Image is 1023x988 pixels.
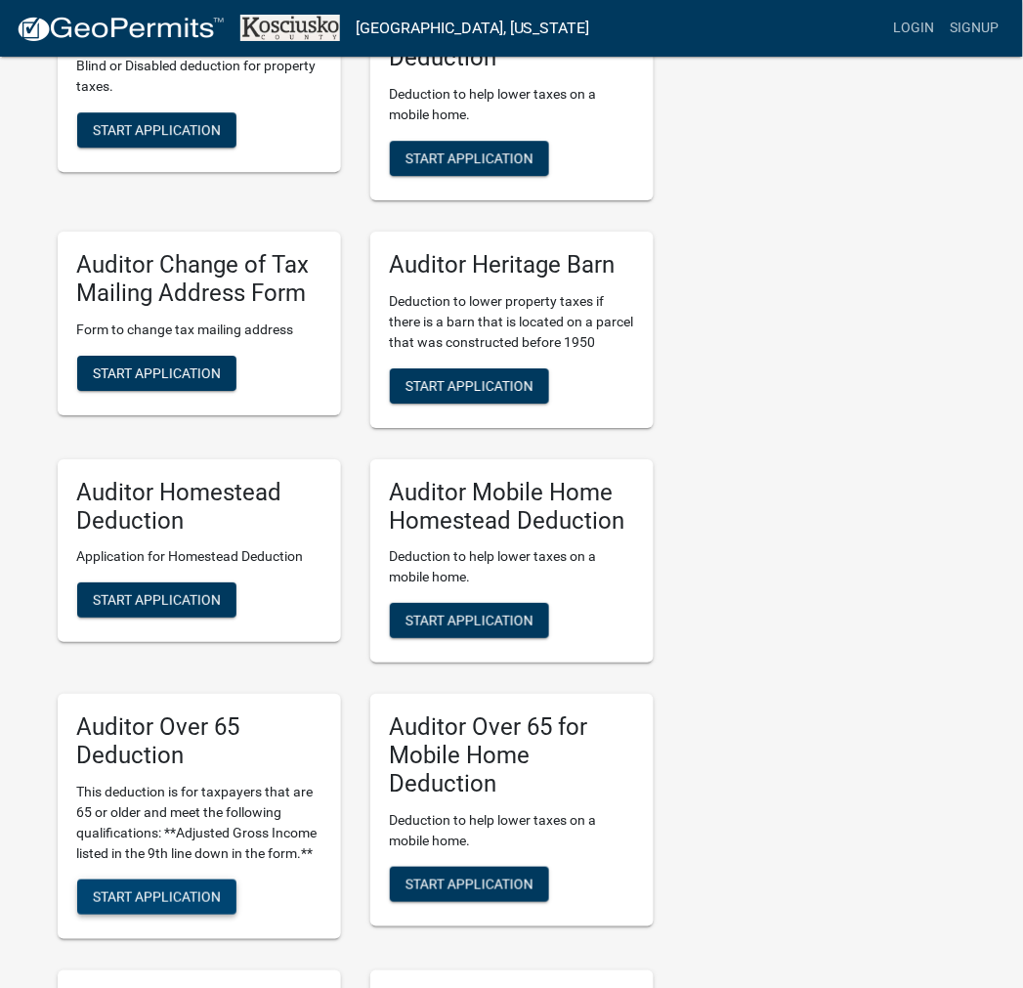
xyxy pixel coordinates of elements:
[390,867,549,902] button: Start Application
[390,84,634,125] p: Deduction to help lower taxes on a mobile home.
[77,546,321,567] p: Application for Homestead Deduction
[390,810,634,851] p: Deduction to help lower taxes on a mobile home.
[390,141,549,176] button: Start Application
[77,112,236,148] button: Start Application
[390,251,634,279] h5: Auditor Heritage Barn
[390,603,549,638] button: Start Application
[77,320,321,340] p: Form to change tax mailing address
[390,368,549,404] button: Start Application
[405,377,533,393] span: Start Application
[77,356,236,391] button: Start Application
[77,880,236,915] button: Start Application
[886,10,943,47] a: Login
[93,365,221,380] span: Start Application
[405,613,533,628] span: Start Application
[77,251,321,308] h5: Auditor Change of Tax Mailing Address Form
[390,713,634,797] h5: Auditor Over 65 for Mobile Home Deduction
[93,122,221,138] span: Start Application
[240,15,340,41] img: Kosciusko County, Indiana
[77,713,321,770] h5: Auditor Over 65 Deduction
[77,582,236,618] button: Start Application
[93,592,221,608] span: Start Application
[390,479,634,536] h5: Auditor Mobile Home Homestead Deduction
[390,546,634,587] p: Deduction to help lower taxes on a mobile home.
[405,876,533,891] span: Start Application
[77,56,321,97] p: Blind or Disabled deduction for property taxes.
[405,150,533,165] span: Start Application
[77,479,321,536] h5: Auditor Homestead Deduction
[356,12,590,45] a: [GEOGRAPHIC_DATA], [US_STATE]
[77,782,321,864] p: This deduction is for taxpayers that are 65 or older and meet the following qualifications: **Adj...
[390,291,634,353] p: Deduction to lower property taxes if there is a barn that is located on a parcel that was constru...
[93,888,221,904] span: Start Application
[943,10,1007,47] a: Signup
